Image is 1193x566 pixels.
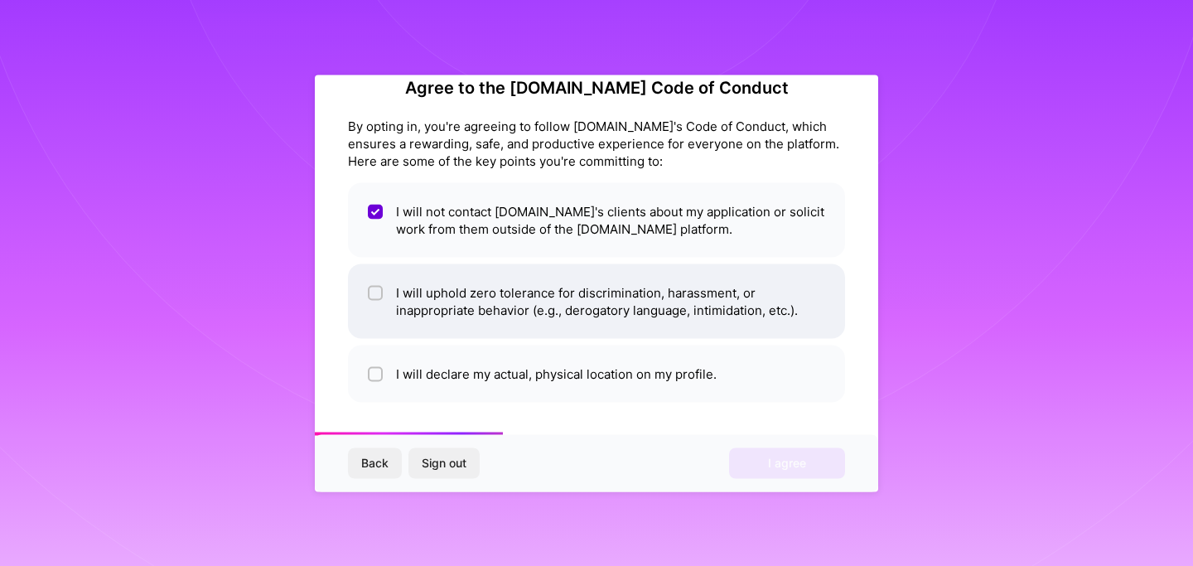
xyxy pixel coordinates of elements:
h2: Agree to the [DOMAIN_NAME] Code of Conduct [348,77,845,97]
li: I will uphold zero tolerance for discrimination, harassment, or inappropriate behavior (e.g., der... [348,264,845,338]
button: Sign out [408,448,480,478]
div: By opting in, you're agreeing to follow [DOMAIN_NAME]'s Code of Conduct, which ensures a rewardin... [348,117,845,169]
li: I will declare my actual, physical location on my profile. [348,345,845,402]
li: I will not contact [DOMAIN_NAME]'s clients about my application or solicit work from them outside... [348,182,845,257]
span: Back [361,455,389,472]
span: Sign out [422,455,466,472]
button: Back [348,448,402,478]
